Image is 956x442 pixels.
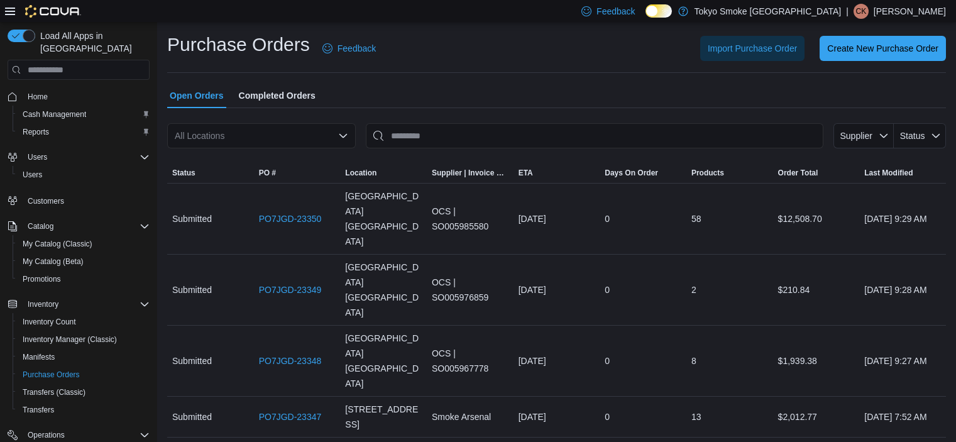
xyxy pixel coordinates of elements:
button: Transfers [13,401,155,419]
button: Inventory Manager (Classic) [13,331,155,348]
button: Open list of options [338,131,348,141]
span: [STREET_ADDRESS] [345,402,422,432]
button: Cash Management [13,106,155,123]
span: Reports [23,127,49,137]
button: Transfers (Classic) [13,384,155,401]
div: [DATE] [514,206,600,231]
span: ETA [519,168,533,178]
button: Customers [3,191,155,209]
button: Order Total [773,163,860,183]
p: | [846,4,849,19]
span: Submitted [172,282,212,297]
span: Create New Purchase Order [827,42,938,55]
button: Location [340,163,427,183]
div: $210.84 [773,277,860,302]
button: Status [167,163,254,183]
a: PO7JGD-23347 [259,409,322,424]
button: Promotions [13,270,155,288]
a: Transfers [18,402,59,417]
span: 0 [605,409,610,424]
span: 8 [691,353,696,368]
div: [DATE] [514,348,600,373]
span: Users [23,150,150,165]
span: Inventory Manager (Classic) [23,334,117,345]
span: 13 [691,409,701,424]
div: $2,012.77 [773,404,860,429]
span: Purchase Orders [23,370,80,380]
span: Home [23,89,150,104]
span: Transfers (Classic) [18,385,150,400]
span: Supplier | Invoice Number [432,168,508,178]
div: [DATE] 9:27 AM [859,348,946,373]
span: Import Purchase Order [708,42,797,55]
button: Manifests [13,348,155,366]
div: $12,508.70 [773,206,860,231]
span: Order Total [778,168,818,178]
div: OCS | SO005985580 [427,199,514,239]
button: Days On Order [600,163,686,183]
a: Cash Management [18,107,91,122]
div: OCS | SO005967778 [427,341,514,381]
button: Import Purchase Order [700,36,805,61]
a: Reports [18,124,54,140]
span: Transfers (Classic) [23,387,85,397]
span: Users [18,167,150,182]
div: Smoke Arsenal [427,404,514,429]
input: This is a search bar. After typing your query, hit enter to filter the results lower in the page. [366,123,823,148]
a: Customers [23,194,69,209]
span: Catalog [23,219,150,234]
a: Inventory Manager (Classic) [18,332,122,347]
button: Inventory Count [13,313,155,331]
a: PO7JGD-23348 [259,353,322,368]
span: Inventory Count [23,317,76,327]
div: Location [345,168,376,178]
a: Manifests [18,350,60,365]
span: Customers [23,192,150,208]
div: [DATE] [514,277,600,302]
span: [GEOGRAPHIC_DATA] [GEOGRAPHIC_DATA] [345,189,422,249]
a: Feedback [317,36,381,61]
button: Supplier | Invoice Number [427,163,514,183]
p: Tokyo Smoke [GEOGRAPHIC_DATA] [695,4,842,19]
a: Transfers (Classic) [18,385,91,400]
img: Cova [25,5,81,18]
a: My Catalog (Beta) [18,254,89,269]
button: My Catalog (Beta) [13,253,155,270]
span: Cash Management [18,107,150,122]
span: Users [23,170,42,180]
span: Transfers [18,402,150,417]
button: Catalog [23,219,58,234]
span: My Catalog (Classic) [23,239,92,249]
a: Inventory Count [18,314,81,329]
button: PO # [254,163,341,183]
span: Products [691,168,724,178]
span: Inventory Count [18,314,150,329]
span: Submitted [172,211,212,226]
div: OCS | SO005976859 [427,270,514,310]
input: Dark Mode [646,4,672,18]
button: Users [13,166,155,184]
div: [DATE] [514,404,600,429]
h1: Purchase Orders [167,32,310,57]
span: Inventory [23,297,150,312]
button: Reports [13,123,155,141]
span: [GEOGRAPHIC_DATA] [GEOGRAPHIC_DATA] [345,331,422,391]
span: 2 [691,282,696,297]
div: $1,939.38 [773,348,860,373]
span: Manifests [18,350,150,365]
div: [DATE] 7:52 AM [859,404,946,429]
div: Curtis Kay-Lassels [854,4,869,19]
span: CK [856,4,867,19]
span: Feedback [338,42,376,55]
span: [GEOGRAPHIC_DATA] [GEOGRAPHIC_DATA] [345,260,422,320]
span: Submitted [172,353,212,368]
button: Catalog [3,218,155,235]
span: Home [28,92,48,102]
span: My Catalog (Beta) [23,257,84,267]
span: Status [900,131,925,141]
span: 0 [605,282,610,297]
button: Status [894,123,946,148]
a: Home [23,89,53,104]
